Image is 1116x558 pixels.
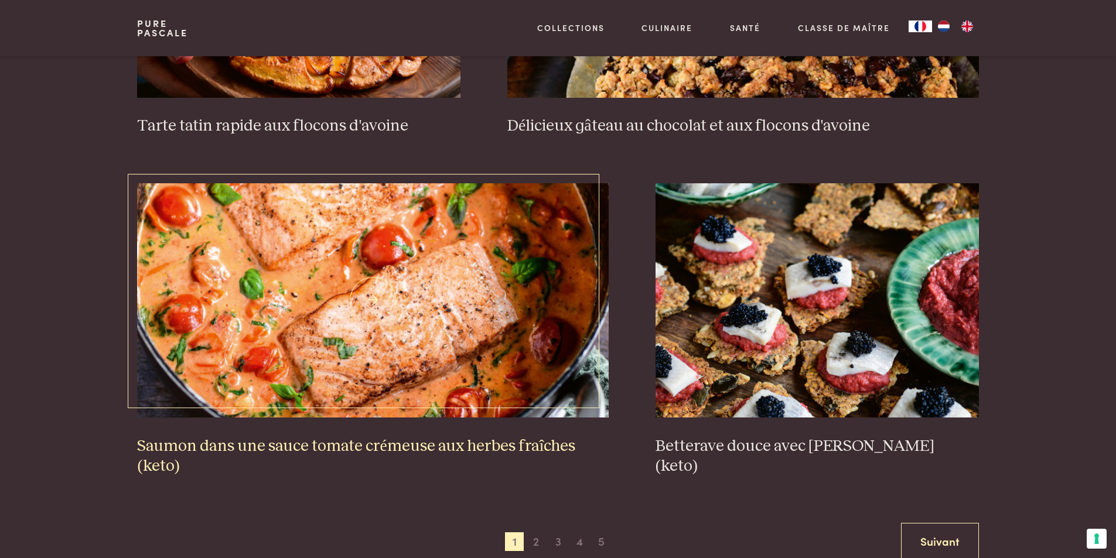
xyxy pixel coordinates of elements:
span: 5 [592,532,611,551]
h3: Saumon dans une sauce tomate crémeuse aux herbes fraîches (keto) [137,436,609,477]
a: NL [932,20,955,32]
a: Santé [730,22,760,34]
a: EN [955,20,979,32]
img: Saumon dans une sauce tomate crémeuse aux herbes fraîches (keto) [137,183,609,417]
div: Language [909,20,932,32]
h3: Délicieux gâteau au chocolat et aux flocons d'avoine [507,116,979,136]
span: 3 [549,532,568,551]
span: 4 [571,532,589,551]
button: Vos préférences en matière de consentement pour les technologies de suivi [1087,529,1107,549]
a: Classe de maître [798,22,890,34]
img: Betterave douce avec hareng aigre (keto) [656,183,979,417]
a: Betterave douce avec hareng aigre (keto) Betterave douce avec [PERSON_NAME] (keto) [656,183,979,477]
span: 1 [505,532,524,551]
a: Collections [537,22,605,34]
a: Culinaire [641,22,692,34]
h3: Betterave douce avec [PERSON_NAME] (keto) [656,436,979,477]
a: FR [909,20,932,32]
a: PurePascale [137,19,188,37]
a: Saumon dans une sauce tomate crémeuse aux herbes fraîches (keto) Saumon dans une sauce tomate cré... [137,183,609,477]
h3: Tarte tatin rapide aux flocons d'avoine [137,116,460,136]
aside: Language selected: Français [909,20,979,32]
ul: Language list [932,20,979,32]
span: 2 [527,532,545,551]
